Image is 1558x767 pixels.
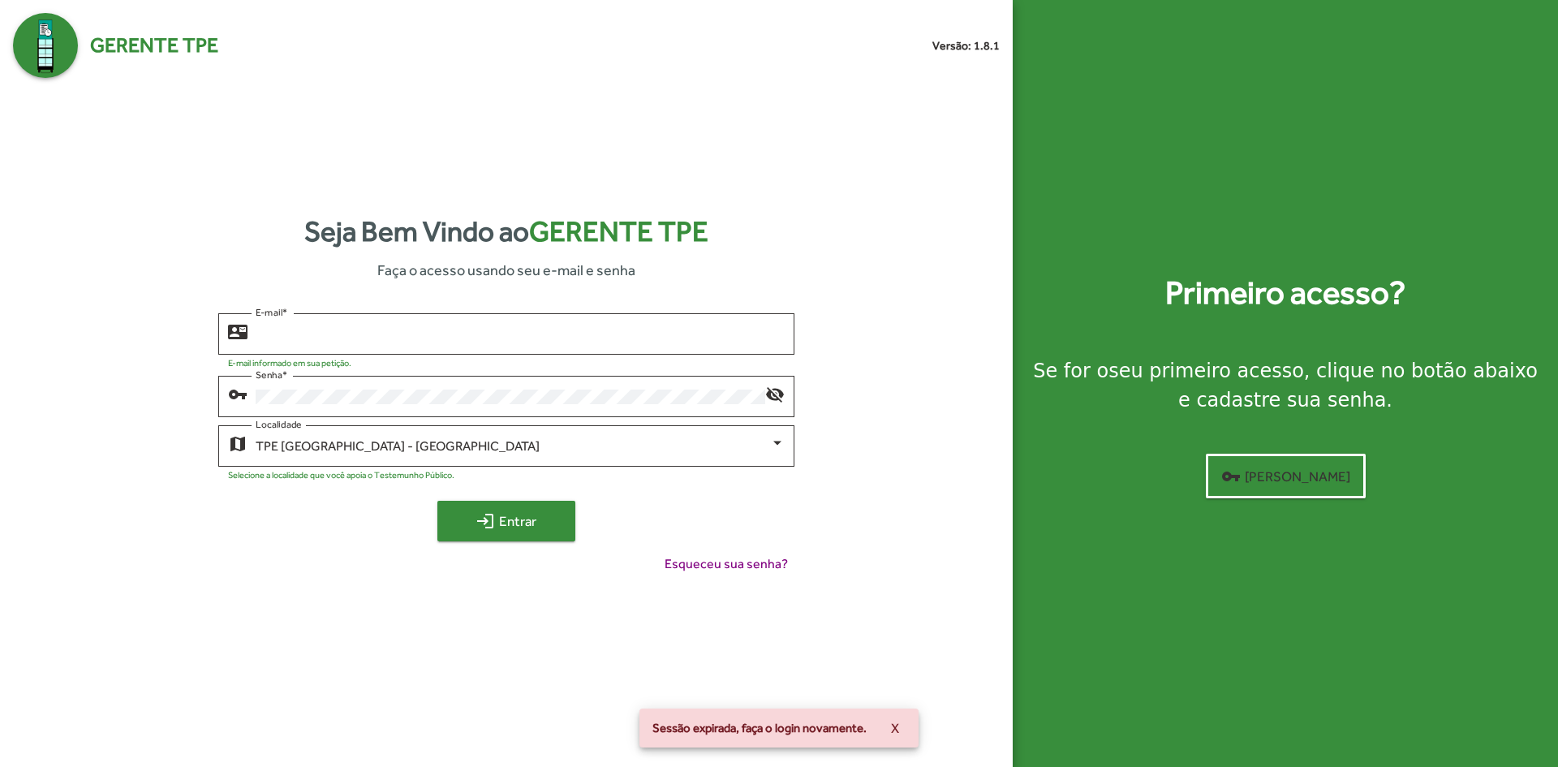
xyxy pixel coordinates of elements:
[437,501,575,541] button: Entrar
[377,259,635,281] span: Faça o acesso usando seu e-mail e senha
[932,37,1000,54] small: Versão: 1.8.1
[256,438,540,454] span: TPE [GEOGRAPHIC_DATA] - [GEOGRAPHIC_DATA]
[228,358,351,368] mat-hint: E-mail informado em sua petição.
[304,210,708,253] strong: Seja Bem Vindo ao
[476,511,495,531] mat-icon: login
[1206,454,1366,498] button: [PERSON_NAME]
[529,215,708,248] span: Gerente TPE
[1032,356,1539,415] div: Se for o , clique no botão abaixo e cadastre sua senha.
[90,30,218,61] span: Gerente TPE
[228,384,247,403] mat-icon: vpn_key
[891,713,899,743] span: X
[452,506,561,536] span: Entrar
[228,321,247,341] mat-icon: contact_mail
[1165,269,1405,317] strong: Primeiro acesso?
[765,384,785,403] mat-icon: visibility_off
[228,433,247,453] mat-icon: map
[228,470,454,480] mat-hint: Selecione a localidade que você apoia o Testemunho Público.
[1108,360,1304,382] strong: seu primeiro acesso
[13,13,78,78] img: Logo Gerente
[1221,467,1241,486] mat-icon: vpn_key
[652,720,867,736] span: Sessão expirada, faça o login novamente.
[1221,462,1350,491] span: [PERSON_NAME]
[878,713,912,743] button: X
[665,554,788,574] span: Esqueceu sua senha?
